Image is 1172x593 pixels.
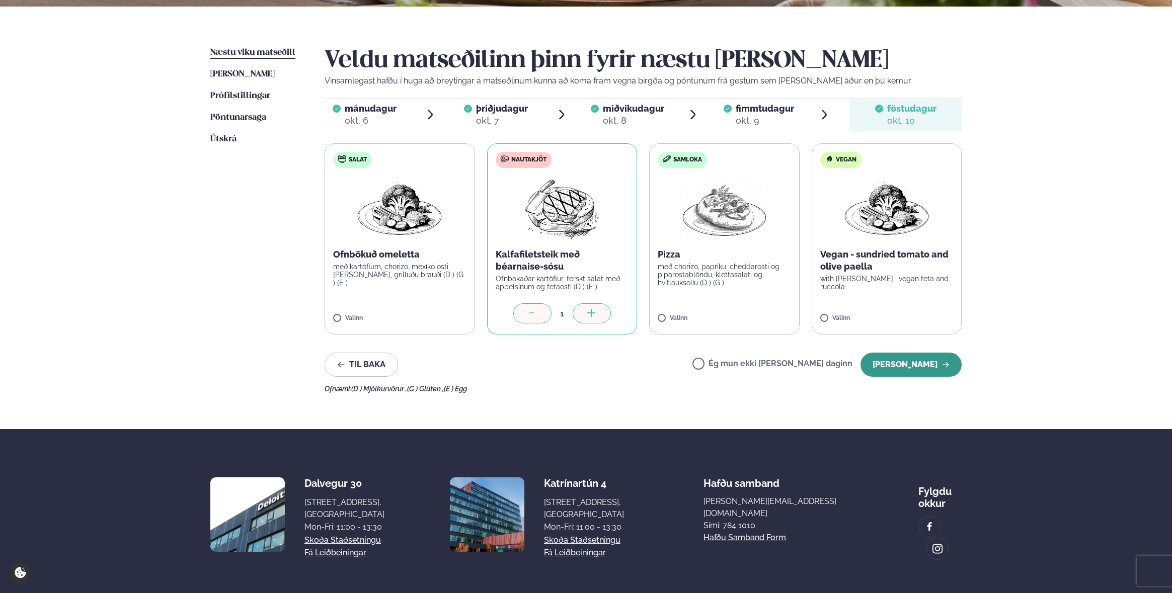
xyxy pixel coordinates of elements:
div: okt. 8 [603,115,664,127]
img: image alt [932,543,943,555]
div: Dalvegur 30 [304,477,384,489]
a: Pöntunarsaga [210,112,266,124]
div: Katrínartún 4 [544,477,624,489]
div: okt. 6 [345,115,397,127]
span: Hafðu samband [704,469,779,489]
span: Vegan [836,156,856,164]
div: okt. 7 [476,115,528,127]
img: beef.svg [501,155,509,163]
p: with [PERSON_NAME] , vegan feta and ruccola [820,275,954,291]
img: image alt [924,521,935,533]
img: salad.svg [338,155,346,163]
a: Fá leiðbeiningar [544,547,606,559]
span: [PERSON_NAME] [210,70,275,78]
span: Útskrá [210,135,237,143]
div: Ofnæmi: [325,385,962,393]
p: Kalfafiletsteik með béarnaise-sósu [496,248,629,273]
a: image alt [919,516,940,537]
a: Skoða staðsetningu [304,534,381,546]
span: fimmtudagur [736,103,794,114]
span: (E ) Egg [444,385,467,393]
span: (D ) Mjólkurvörur , [351,385,407,393]
div: okt. 10 [887,115,936,127]
span: mánudagur [345,103,397,114]
a: Prófílstillingar [210,90,270,102]
img: Vegan.png [355,176,444,240]
div: [STREET_ADDRESS], [GEOGRAPHIC_DATA] [544,496,624,521]
a: Skoða staðsetningu [544,534,620,546]
p: með chorizo, papríku, cheddarosti og piparostablöndu, klettasalati og hvítlauksolíu (D ) (G ) [658,263,791,287]
a: Hafðu samband form [704,532,786,544]
div: Fylgdu okkur [918,477,962,510]
span: föstudagur [887,103,936,114]
p: Vegan - sundried tomato and olive paella [820,248,954,273]
div: 1 [552,308,573,319]
button: [PERSON_NAME] [861,353,962,377]
span: Næstu viku matseðill [210,48,295,57]
span: Nautakjöt [511,156,546,164]
a: Cookie settings [10,562,31,583]
p: Sími: 784 1010 [704,520,839,532]
div: okt. 9 [736,115,794,127]
p: Ofnbakaðar kartöflur, ferskt salat með appelsínum og fetaosti (D ) (E ) [496,275,629,291]
span: Prófílstillingar [210,92,270,100]
div: [STREET_ADDRESS], [GEOGRAPHIC_DATA] [304,496,384,521]
a: [PERSON_NAME] [210,68,275,80]
a: [PERSON_NAME][EMAIL_ADDRESS][DOMAIN_NAME] [704,495,839,520]
h2: Veldu matseðilinn þinn fyrir næstu [PERSON_NAME] [325,47,962,75]
img: Vegan.png [842,176,931,240]
a: Fá leiðbeiningar [304,547,366,559]
span: þriðjudagur [476,103,528,114]
div: Mon-Fri: 11:00 - 13:30 [304,521,384,533]
p: Pizza [658,248,791,261]
span: Salat [349,156,367,164]
p: Ofnbökuð omeletta [333,248,466,261]
img: sandwich-new-16px.svg [663,155,671,162]
img: Vegan.svg [825,155,833,163]
img: image alt [210,477,285,552]
img: image alt [450,477,524,552]
a: image alt [927,538,948,559]
img: Beef-Meat.png [517,176,606,240]
span: miðvikudagur [603,103,664,114]
p: Vinsamlegast hafðu í huga að breytingar á matseðlinum kunna að koma fram vegna birgða og pöntunum... [325,75,962,87]
p: með kartöflum, chorizo, mexíkó osti [PERSON_NAME], grilluðu brauði (D ) (G ) (E ) [333,263,466,287]
button: Til baka [325,353,398,377]
a: Útskrá [210,133,237,145]
span: (G ) Glúten , [407,385,444,393]
a: Næstu viku matseðill [210,47,295,59]
div: Mon-Fri: 11:00 - 13:30 [544,521,624,533]
span: Samloka [673,156,702,164]
img: Pizza-Bread.png [680,176,768,240]
span: Pöntunarsaga [210,113,266,122]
